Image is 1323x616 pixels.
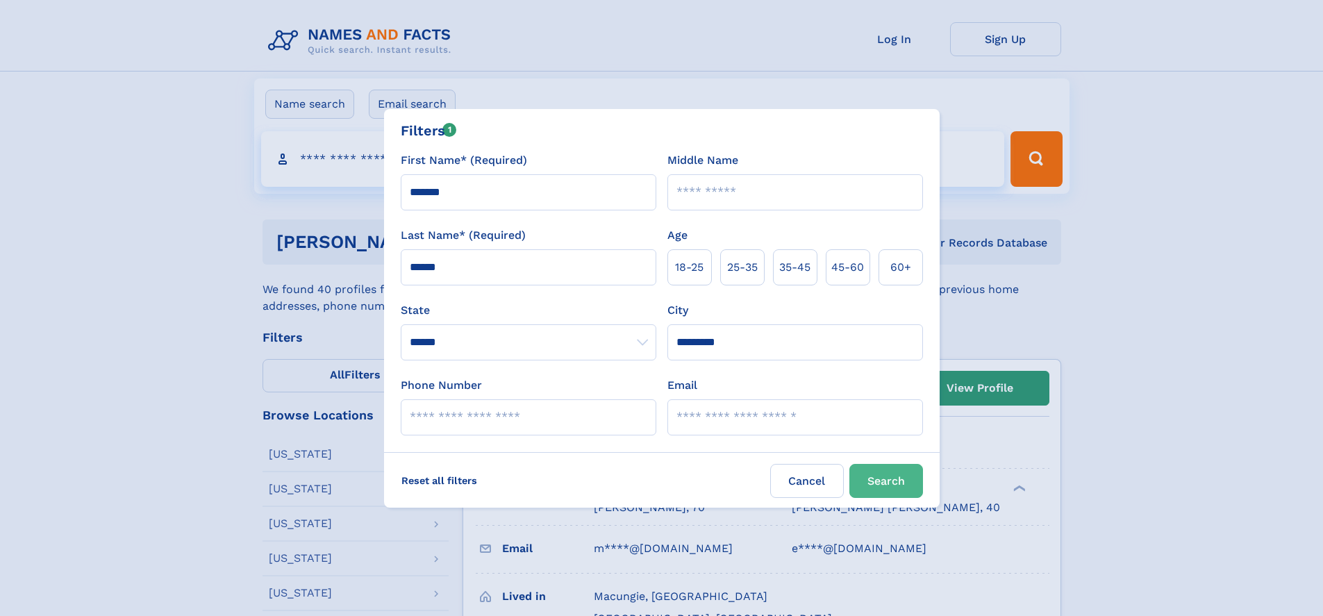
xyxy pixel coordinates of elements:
[779,259,810,276] span: 35‑45
[667,152,738,169] label: Middle Name
[675,259,704,276] span: 18‑25
[770,464,844,498] label: Cancel
[401,120,457,141] div: Filters
[401,302,656,319] label: State
[392,464,486,497] label: Reset all filters
[727,259,758,276] span: 25‑35
[401,227,526,244] label: Last Name* (Required)
[667,227,688,244] label: Age
[890,259,911,276] span: 60+
[831,259,864,276] span: 45‑60
[401,152,527,169] label: First Name* (Required)
[401,377,482,394] label: Phone Number
[849,464,923,498] button: Search
[667,377,697,394] label: Email
[667,302,688,319] label: City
